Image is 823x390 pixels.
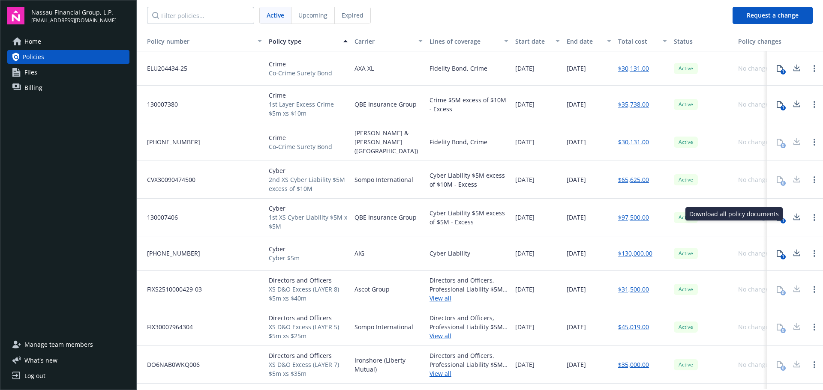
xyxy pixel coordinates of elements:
span: Files [24,65,37,79]
div: Policy type [269,37,338,46]
span: Sompo International [354,175,413,184]
span: [DATE] [515,249,535,258]
span: [DATE] [515,175,535,184]
span: Crime [269,91,348,100]
span: Co-Crime Surety Bond [269,68,332,77]
a: Policies [7,50,129,64]
div: Start date [515,37,550,46]
span: 2nd XS Cyber Liability $5M excess of $10M [269,175,348,193]
span: [DATE] [567,360,586,369]
div: Cyber Liability $5M excess of $10M - Excess [430,171,508,189]
div: No changes [738,360,772,369]
a: Open options [809,175,820,185]
div: No changes [738,64,772,73]
div: No changes [738,249,772,258]
span: Active [677,101,694,108]
span: Active [677,323,694,331]
a: $65,625.00 [618,175,649,184]
div: Cyber Liability $5M excess of $5M - Excess [430,208,508,226]
span: 1st Layer Excess Crime $5m xs $10m [269,100,348,118]
button: Policy changes [735,31,788,51]
span: Ironshore (Liberty Mutual) [354,356,423,374]
button: Start date [512,31,563,51]
div: Cyber Liability [430,249,470,258]
span: Policies [23,50,44,64]
span: FIXS2510000429-03 [140,285,202,294]
a: Billing [7,81,129,95]
a: $30,131.00 [618,137,649,146]
div: Policy number [140,37,252,46]
a: $97,500.00 [618,213,649,222]
span: [DATE] [515,285,535,294]
span: [EMAIL_ADDRESS][DOMAIN_NAME] [31,17,117,24]
a: View all [430,369,508,378]
button: Policy type [265,31,351,51]
span: Crime [269,60,332,68]
span: Active [677,138,694,146]
span: 1st XS Cyber Liability $5M x $5M [269,213,348,231]
button: What's new [7,356,71,365]
div: Fidelity Bond, Crime [430,137,487,146]
span: Active [677,286,694,293]
button: Nassau Financial Group, L.P.[EMAIL_ADDRESS][DOMAIN_NAME] [31,7,129,24]
span: Active [267,11,284,20]
span: Cyber [269,244,300,253]
div: 1 [781,254,786,259]
div: 1 [781,218,786,223]
a: Open options [809,137,820,147]
div: Total cost [618,37,658,46]
span: [DATE] [567,137,586,146]
span: [DATE] [515,360,535,369]
span: [DATE] [515,322,535,331]
div: Carrier [354,37,413,46]
div: Directors and Officers, Professional Liability $5M excess of $25M - Excess [430,313,508,331]
div: Toggle SortBy [140,37,252,46]
button: 1 [771,245,788,262]
button: Lines of coverage [426,31,512,51]
div: Directors and Officers, Professional Liability $5M excess of $35M - Excess [430,351,508,369]
button: Carrier [351,31,426,51]
span: Cyber $5m [269,253,300,262]
span: Cyber [269,166,348,175]
a: Manage team members [7,338,129,351]
span: Expired [342,11,363,20]
a: View all [430,331,508,340]
span: Directors and Officers [269,313,348,322]
a: $130,000.00 [618,249,652,258]
span: XS D&O Excess (LAYER 5) $5m xs $25m [269,322,348,340]
span: Active [677,250,694,257]
div: No changes [738,285,772,294]
span: Cyber [269,204,348,213]
span: [DATE] [567,175,586,184]
span: [DATE] [567,100,586,109]
span: 130007380 [140,100,178,109]
a: Open options [809,212,820,223]
button: Status [670,31,735,51]
span: Active [677,176,694,184]
div: 1 [781,105,786,110]
div: Download all policy documents [685,207,783,220]
span: AIG [354,249,364,258]
span: Active [677,214,694,221]
span: [PHONE_NUMBER] [140,249,200,258]
button: Request a change [733,7,813,24]
span: Nassau Financial Group, L.P. [31,8,117,17]
button: 1 [771,60,788,77]
span: [DATE] [515,213,535,222]
a: $30,131.00 [618,64,649,73]
a: $35,738.00 [618,100,649,109]
div: No changes [738,322,772,331]
a: $31,500.00 [618,285,649,294]
div: Lines of coverage [430,37,499,46]
span: [DATE] [567,322,586,331]
a: Open options [809,284,820,295]
span: Active [677,65,694,72]
span: Home [24,35,41,48]
span: Upcoming [298,11,327,20]
div: Fidelity Bond, Crime [430,64,487,73]
span: [DATE] [515,100,535,109]
span: [PERSON_NAME] & [PERSON_NAME] ([GEOGRAPHIC_DATA]) [354,128,423,155]
span: XS D&O Excess (LAYER 8) $5m xs $40m [269,285,348,303]
span: FIX30007964304 [140,322,193,331]
a: Open options [809,99,820,110]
